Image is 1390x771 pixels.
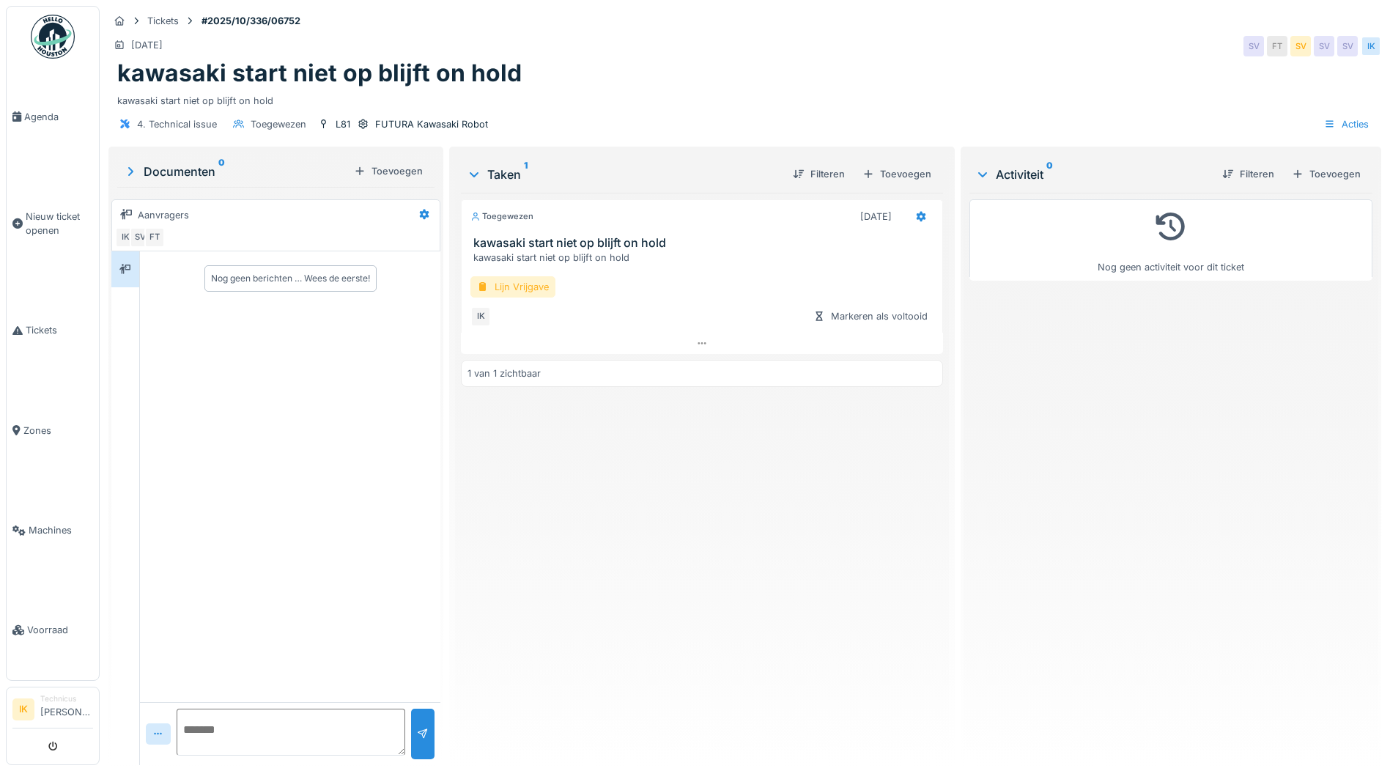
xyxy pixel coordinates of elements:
div: [DATE] [860,210,892,224]
div: Taken [467,166,781,183]
div: L81 [336,117,350,131]
h1: kawasaki start niet op blijft on hold [117,59,522,87]
div: kawasaki start niet op blijft on hold [117,88,1372,108]
div: Aanvragers [138,208,189,222]
div: Filteren [1216,164,1280,184]
span: Nieuw ticket openen [26,210,93,237]
div: Filteren [787,164,851,184]
a: Voorraad [7,580,99,680]
div: IK [115,227,136,248]
span: Machines [29,523,93,537]
div: Toegewezen [470,210,533,223]
div: FT [144,227,165,248]
div: Documenten [123,163,348,180]
div: Tickets [147,14,179,28]
div: Nog geen activiteit voor dit ticket [979,206,1363,274]
div: SV [1243,36,1264,56]
li: IK [12,698,34,720]
div: Acties [1317,114,1375,135]
img: Badge_color-CXgf-gQk.svg [31,15,75,59]
div: Markeren als voltooid [807,306,934,326]
div: SV [1290,36,1311,56]
strong: #2025/10/336/06752 [196,14,306,28]
span: Voorraad [27,623,93,637]
div: IK [1361,36,1381,56]
h3: kawasaki start niet op blijft on hold [473,236,936,250]
div: FUTURA Kawasaki Robot [375,117,488,131]
div: SV [1337,36,1358,56]
div: Toevoegen [1286,164,1367,184]
a: IK Technicus[PERSON_NAME] [12,693,93,728]
a: Zones [7,380,99,480]
span: Agenda [24,110,93,124]
div: Technicus [40,693,93,704]
div: SV [130,227,150,248]
div: 1 van 1 zichtbaar [467,366,541,380]
div: Lijn Vrijgave [470,276,555,298]
div: Activiteit [975,166,1210,183]
a: Machines [7,481,99,580]
a: Nieuw ticket openen [7,166,99,281]
div: IK [470,306,491,327]
sup: 1 [524,166,528,183]
sup: 0 [218,163,225,180]
li: [PERSON_NAME] [40,693,93,725]
div: FT [1267,36,1287,56]
div: kawasaki start niet op blijft on hold [473,251,936,265]
a: Agenda [7,67,99,166]
div: Nog geen berichten … Wees de eerste! [211,272,370,285]
a: Tickets [7,281,99,380]
div: [DATE] [131,38,163,52]
div: Toevoegen [348,161,429,181]
div: Toegewezen [251,117,306,131]
sup: 0 [1046,166,1053,183]
span: Tickets [26,323,93,337]
span: Zones [23,424,93,438]
div: SV [1314,36,1334,56]
div: 4. Technical issue [137,117,217,131]
div: Toevoegen [857,164,937,184]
